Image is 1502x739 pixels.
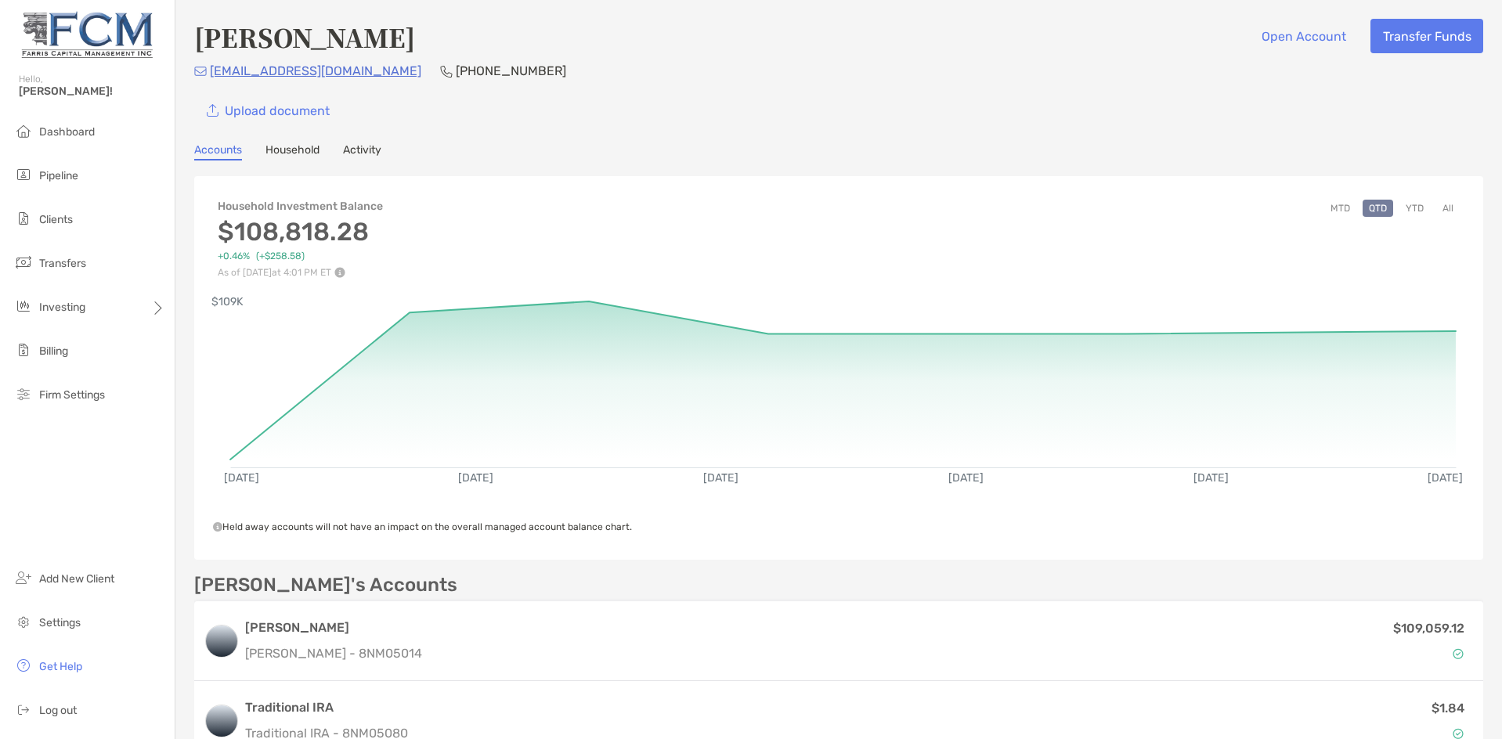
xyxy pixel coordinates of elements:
[1324,200,1356,217] button: MTD
[1453,648,1464,659] img: Account Status icon
[206,705,237,737] img: logo account
[1249,19,1358,53] button: Open Account
[1399,200,1430,217] button: YTD
[39,704,77,717] span: Log out
[245,643,422,663] p: [PERSON_NAME] - 8NM05014
[265,143,320,160] a: Household
[458,471,493,485] text: [DATE]
[39,169,78,182] span: Pipeline
[19,85,165,98] span: [PERSON_NAME]!
[39,616,81,629] span: Settings
[703,471,738,485] text: [DATE]
[224,471,259,485] text: [DATE]
[39,125,95,139] span: Dashboard
[14,121,33,140] img: dashboard icon
[245,618,422,637] h3: [PERSON_NAME]
[14,656,33,675] img: get-help icon
[207,104,218,117] img: button icon
[39,257,86,270] span: Transfers
[1370,19,1483,53] button: Transfer Funds
[245,698,408,717] h3: Traditional IRA
[14,700,33,719] img: logout icon
[1428,471,1463,485] text: [DATE]
[948,471,984,485] text: [DATE]
[194,93,341,128] a: Upload document
[1432,698,1464,718] p: $1.84
[206,625,237,657] img: logo account
[14,165,33,184] img: pipeline icon
[256,251,305,262] span: (+$258.58)
[39,301,85,314] span: Investing
[343,143,381,160] a: Activity
[440,65,453,78] img: Phone Icon
[14,297,33,315] img: investing icon
[456,61,566,81] p: [PHONE_NUMBER]
[211,295,244,308] text: $109K
[194,19,415,55] h4: [PERSON_NAME]
[213,521,632,532] span: Held away accounts will not have an impact on the overall managed account balance chart.
[14,384,33,403] img: firm-settings icon
[218,251,250,262] span: +0.46%
[14,209,33,228] img: clients icon
[194,67,207,76] img: Email Icon
[14,568,33,587] img: add_new_client icon
[14,341,33,359] img: billing icon
[1436,200,1460,217] button: All
[14,612,33,631] img: settings icon
[39,572,114,586] span: Add New Client
[210,61,421,81] p: [EMAIL_ADDRESS][DOMAIN_NAME]
[1193,471,1229,485] text: [DATE]
[334,267,345,278] img: Performance Info
[1453,728,1464,739] img: Account Status icon
[39,213,73,226] span: Clients
[218,200,383,213] h4: Household Investment Balance
[39,344,68,358] span: Billing
[39,388,105,402] span: Firm Settings
[218,217,383,247] h3: $108,818.28
[39,660,82,673] span: Get Help
[1393,618,1464,638] p: $109,059.12
[14,253,33,272] img: transfers icon
[1363,200,1393,217] button: QTD
[194,575,457,595] p: [PERSON_NAME]'s Accounts
[218,267,383,278] p: As of [DATE] at 4:01 PM ET
[194,143,242,160] a: Accounts
[19,6,156,63] img: Zoe Logo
